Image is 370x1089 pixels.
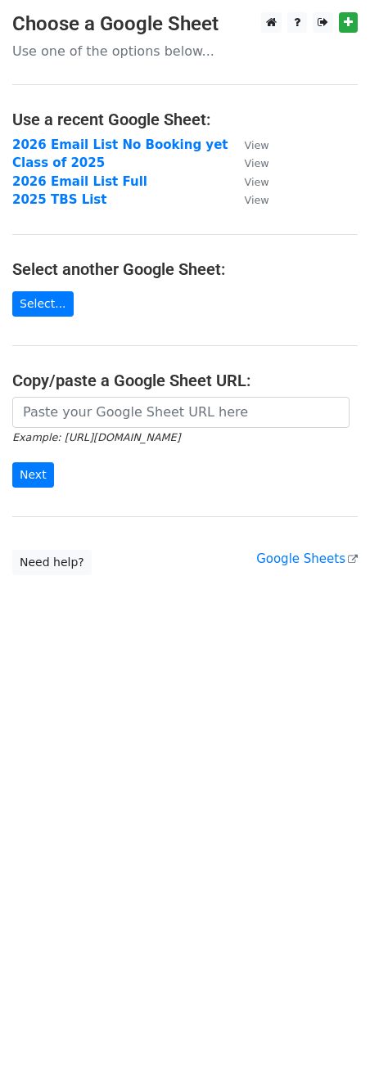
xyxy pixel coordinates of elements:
a: Need help? [12,550,92,575]
small: View [245,194,269,206]
a: View [228,192,269,207]
a: 2025 TBS List [12,192,106,207]
small: View [245,139,269,151]
input: Next [12,462,54,488]
a: View [228,137,269,152]
a: Google Sheets [256,551,358,566]
h4: Copy/paste a Google Sheet URL: [12,371,358,390]
a: 2026 Email List Full [12,174,147,189]
small: View [245,176,269,188]
small: View [245,157,269,169]
a: View [228,174,269,189]
input: Paste your Google Sheet URL here [12,397,350,428]
a: View [228,155,269,170]
a: Select... [12,291,74,317]
h4: Use a recent Google Sheet: [12,110,358,129]
small: Example: [URL][DOMAIN_NAME] [12,431,180,443]
a: 2026 Email List No Booking yet [12,137,228,152]
h3: Choose a Google Sheet [12,12,358,36]
h4: Select another Google Sheet: [12,259,358,279]
a: Class of 2025 [12,155,105,170]
p: Use one of the options below... [12,43,358,60]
